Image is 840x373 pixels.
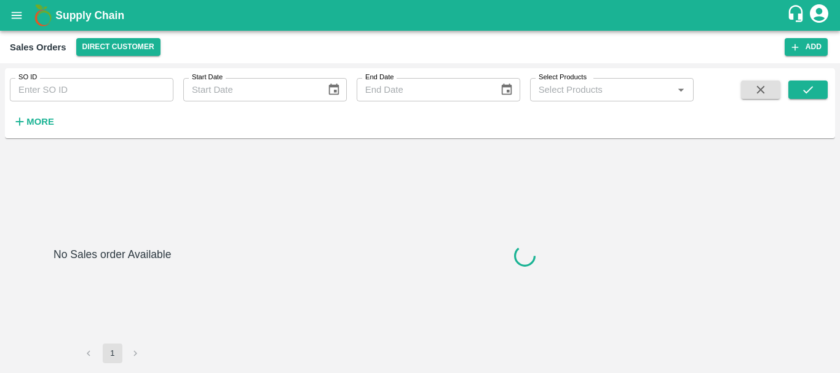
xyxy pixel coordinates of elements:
[103,344,122,363] button: page 1
[77,344,148,363] nav: pagination navigation
[183,78,317,101] input: Start Date
[534,82,670,98] input: Select Products
[55,9,124,22] b: Supply Chain
[539,73,587,82] label: Select Products
[53,246,171,344] h6: No Sales order Available
[495,78,518,101] button: Choose date
[357,78,491,101] input: End Date
[787,4,808,26] div: customer-support
[26,117,54,127] strong: More
[673,82,689,98] button: Open
[365,73,394,82] label: End Date
[76,38,160,56] button: Select DC
[10,111,57,132] button: More
[808,2,830,28] div: account of current user
[10,78,173,101] input: Enter SO ID
[785,38,828,56] button: Add
[18,73,37,82] label: SO ID
[192,73,223,82] label: Start Date
[2,1,31,29] button: open drawer
[322,78,346,101] button: Choose date
[31,3,55,28] img: logo
[10,39,66,55] div: Sales Orders
[55,7,787,24] a: Supply Chain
